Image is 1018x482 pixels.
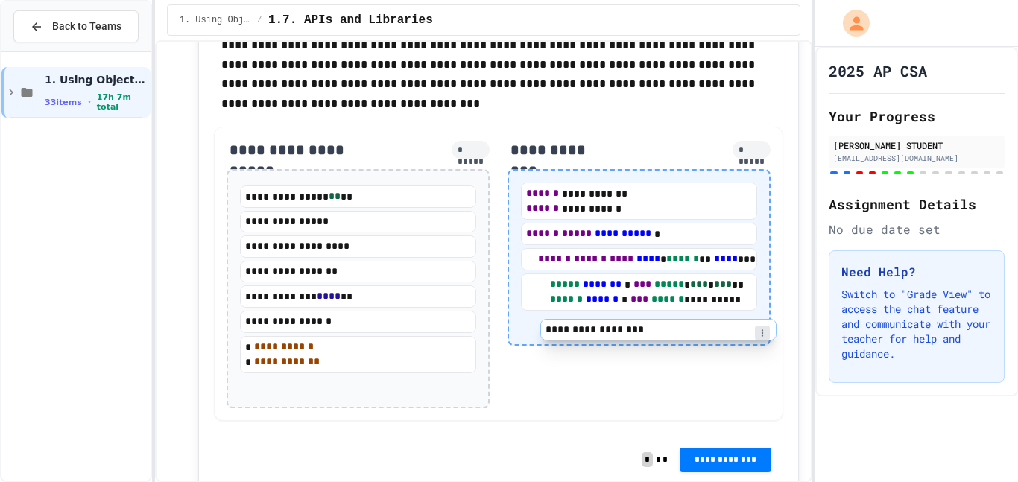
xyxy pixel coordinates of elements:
span: 1. Using Objects and Methods [45,73,148,86]
h2: Assignment Details [829,194,1005,215]
span: • [88,96,91,108]
span: 1.7. APIs and Libraries [268,11,433,29]
h1: 2025 AP CSA [829,60,927,81]
span: / [257,14,262,26]
span: Back to Teams [52,19,121,34]
span: 17h 7m total [97,92,148,112]
div: [EMAIL_ADDRESS][DOMAIN_NAME] [833,153,1000,164]
p: Switch to "Grade View" to access the chat feature and communicate with your teacher for help and ... [841,287,992,361]
div: [PERSON_NAME] STUDENT [833,139,1000,152]
div: My Account [827,6,873,40]
span: 1. Using Objects and Methods [180,14,251,26]
button: Back to Teams [13,10,139,42]
h3: Need Help? [841,263,992,281]
h2: Your Progress [829,106,1005,127]
div: No due date set [829,221,1005,238]
span: 33 items [45,98,82,107]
